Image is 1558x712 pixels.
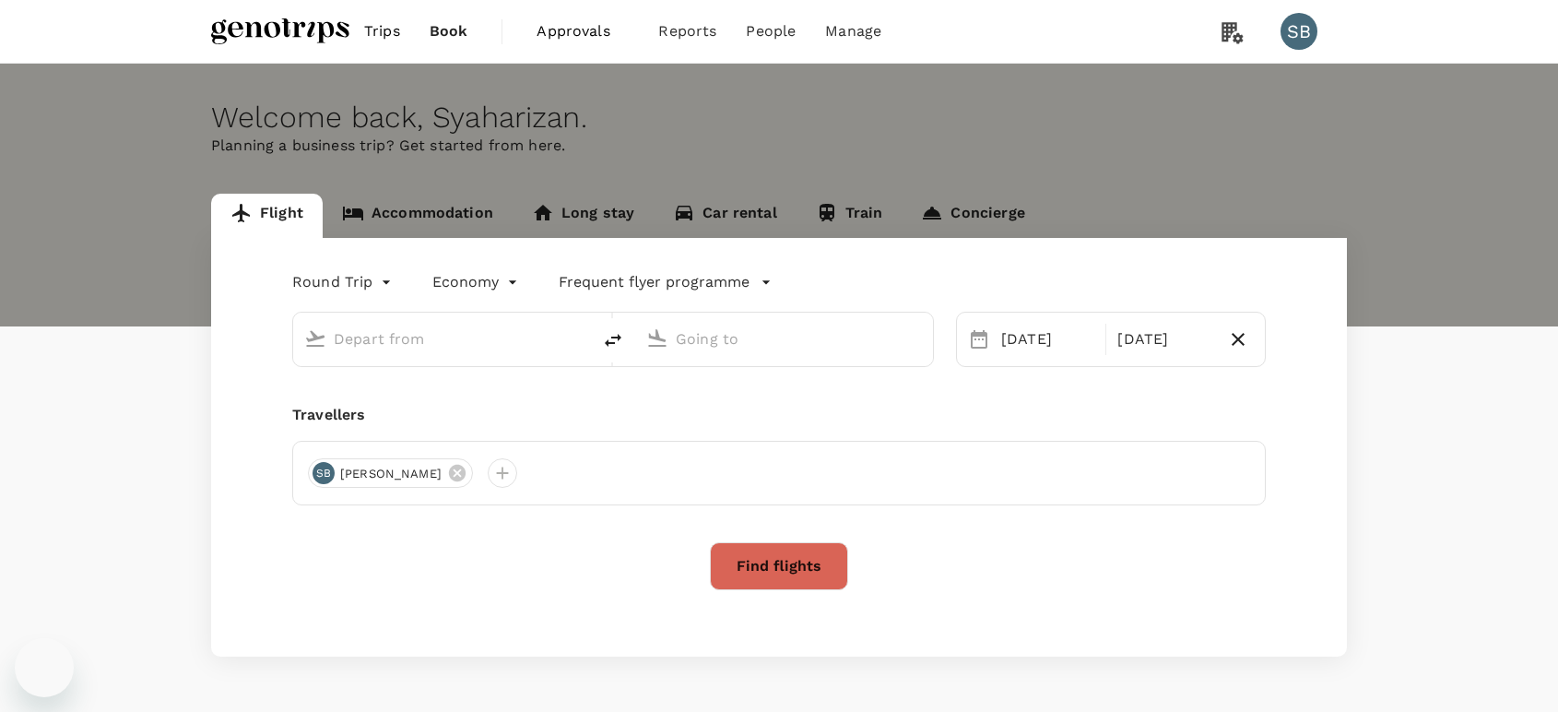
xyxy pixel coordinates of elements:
[334,325,552,353] input: Depart from
[430,20,468,42] span: Book
[591,318,635,362] button: delete
[211,194,323,238] a: Flight
[211,135,1347,157] p: Planning a business trip? Get started from here.
[1110,321,1218,358] div: [DATE]
[292,404,1266,426] div: Travellers
[432,267,522,297] div: Economy
[710,542,848,590] button: Find flights
[825,20,881,42] span: Manage
[211,101,1347,135] div: Welcome back , Syaharizan .
[292,267,395,297] div: Round Trip
[323,194,513,238] a: Accommodation
[313,462,335,484] div: SB
[537,20,629,42] span: Approvals
[658,20,716,42] span: Reports
[559,271,772,293] button: Frequent flyer programme
[654,194,797,238] a: Car rental
[15,638,74,697] iframe: Button to launch messaging window
[329,465,453,483] span: [PERSON_NAME]
[676,325,894,353] input: Going to
[578,337,582,340] button: Open
[920,337,924,340] button: Open
[308,458,473,488] div: SB[PERSON_NAME]
[746,20,796,42] span: People
[902,194,1044,238] a: Concierge
[513,194,654,238] a: Long stay
[994,321,1102,358] div: [DATE]
[211,11,349,52] img: Genotrips - ALL
[559,271,749,293] p: Frequent flyer programme
[364,20,400,42] span: Trips
[797,194,903,238] a: Train
[1281,13,1317,50] div: SB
